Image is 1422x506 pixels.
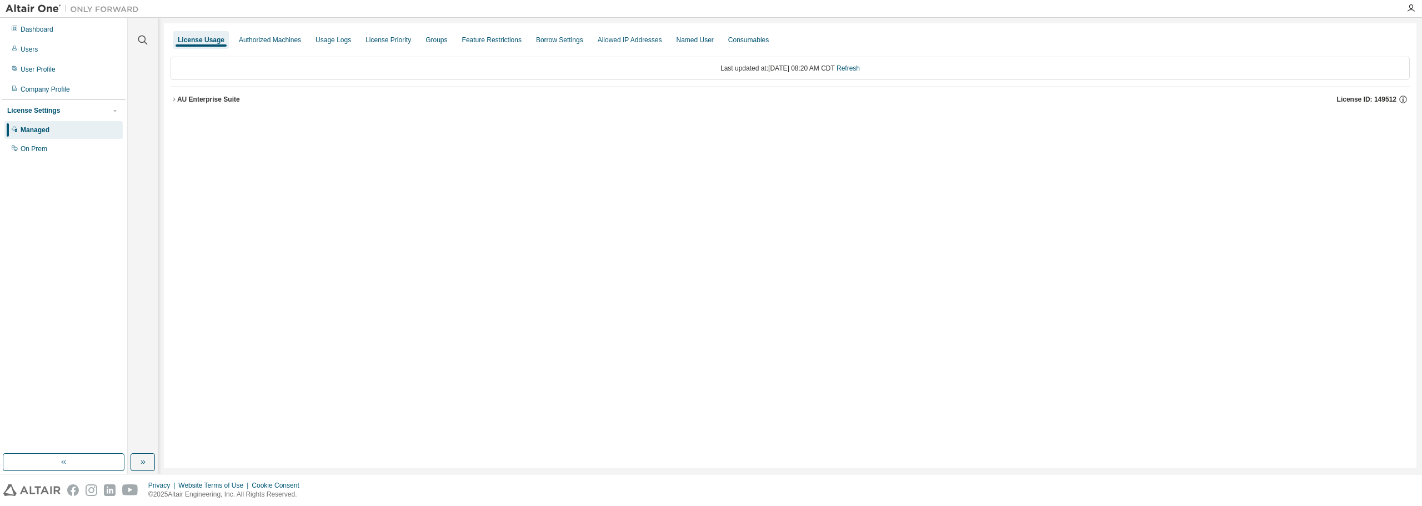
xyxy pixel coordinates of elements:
div: Website Terms of Use [178,481,252,490]
div: Consumables [728,36,769,44]
div: Cookie Consent [252,481,306,490]
div: Named User [676,36,713,44]
div: Groups [425,36,447,44]
div: Users [21,45,38,54]
a: Refresh [837,64,860,72]
div: On Prem [21,144,47,153]
div: Authorized Machines [239,36,301,44]
img: instagram.svg [86,484,97,496]
div: Borrow Settings [536,36,583,44]
div: Managed [21,126,49,134]
div: Dashboard [21,25,53,34]
div: Last updated at: [DATE] 08:20 AM CDT [171,57,1410,80]
img: Altair One [6,3,144,14]
p: © 2025 Altair Engineering, Inc. All Rights Reserved. [148,490,306,499]
img: facebook.svg [67,484,79,496]
div: License Usage [178,36,224,44]
div: Company Profile [21,85,70,94]
div: License Priority [365,36,411,44]
div: Feature Restrictions [462,36,522,44]
div: Allowed IP Addresses [598,36,662,44]
img: linkedin.svg [104,484,116,496]
img: youtube.svg [122,484,138,496]
div: Usage Logs [316,36,351,44]
div: AU Enterprise Suite [177,95,240,104]
img: altair_logo.svg [3,484,61,496]
div: User Profile [21,65,56,74]
button: AU Enterprise SuiteLicense ID: 149512 [171,87,1410,112]
div: Privacy [148,481,178,490]
div: License Settings [7,106,60,115]
span: License ID: 149512 [1337,95,1396,104]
